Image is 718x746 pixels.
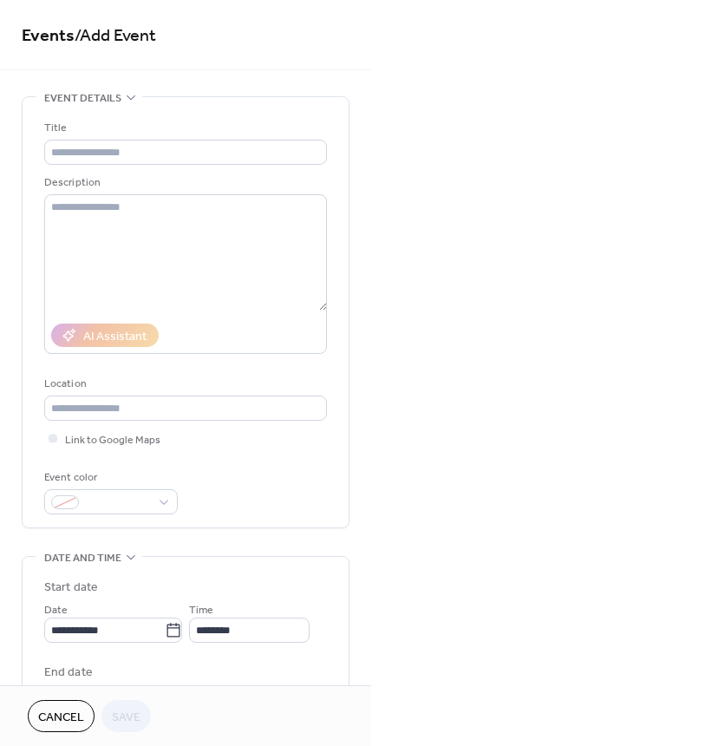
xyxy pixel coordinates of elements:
span: Event details [44,89,121,108]
div: Description [44,173,323,192]
div: Start date [44,579,98,597]
div: Title [44,119,323,137]
a: Events [22,19,75,53]
div: End date [44,664,93,682]
span: Date and time [44,549,121,567]
div: Location [44,375,323,393]
span: Date [44,601,68,619]
div: Event color [44,468,174,487]
span: Link to Google Maps [65,431,160,449]
span: / Add Event [75,19,156,53]
span: Time [189,601,213,619]
button: Cancel [28,700,95,732]
span: Cancel [38,709,84,727]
